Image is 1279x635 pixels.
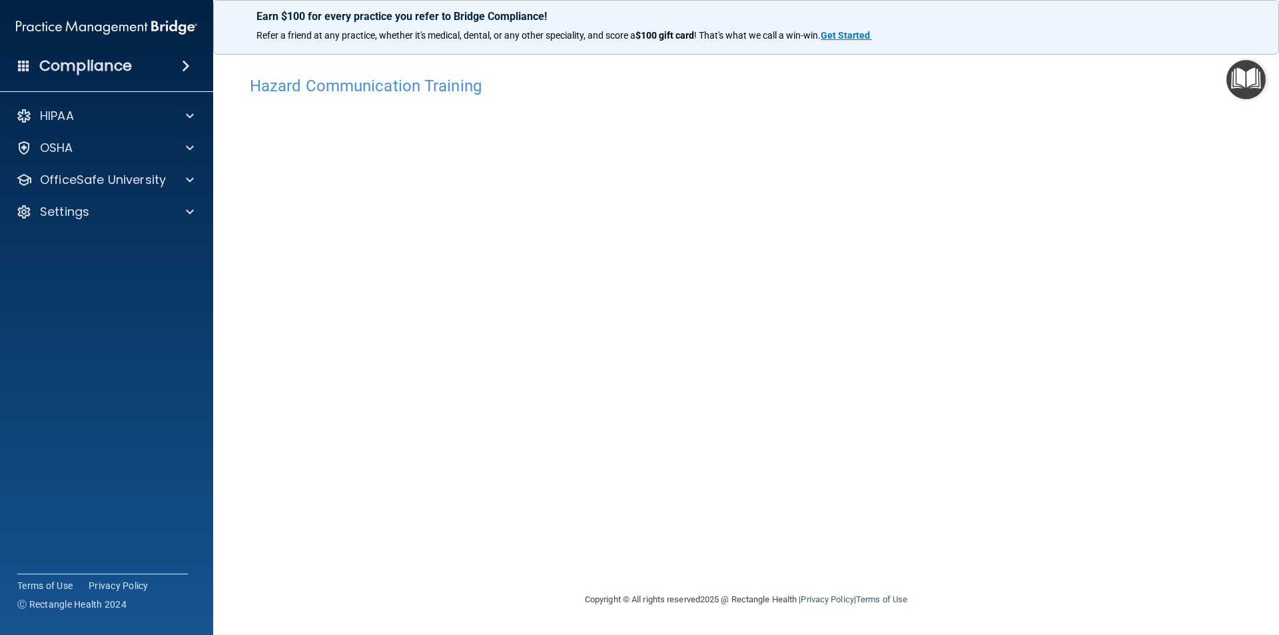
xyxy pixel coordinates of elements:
span: Refer a friend at any practice, whether it's medical, dental, or any other speciality, and score a [256,30,636,41]
a: Privacy Policy [89,579,149,592]
a: Privacy Policy [801,594,853,604]
p: HIPAA [40,108,74,124]
strong: Get Started [821,30,870,41]
a: Terms of Use [17,579,73,592]
a: OSHA [16,140,194,156]
div: Copyright © All rights reserved 2025 @ Rectangle Health | | [503,578,989,621]
img: PMB logo [16,14,197,41]
p: Earn $100 for every practice you refer to Bridge Compliance! [256,10,1236,23]
a: OfficeSafe University [16,172,194,188]
a: Terms of Use [856,594,907,604]
p: OSHA [40,140,73,156]
button: Open Resource Center [1226,60,1266,99]
p: Settings [40,204,89,220]
a: Settings [16,204,194,220]
a: Get Started [821,30,872,41]
a: HIPAA [16,108,194,124]
h4: Hazard Communication Training [250,77,1242,95]
strong: $100 gift card [636,30,694,41]
h4: Compliance [39,57,132,75]
span: Ⓒ Rectangle Health 2024 [17,598,127,611]
p: OfficeSafe University [40,172,166,188]
span: ! That's what we call a win-win. [694,30,821,41]
iframe: HCT [250,102,929,542]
